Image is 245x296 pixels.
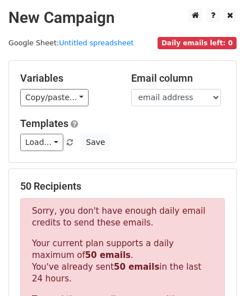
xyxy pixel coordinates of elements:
h5: Variables [20,72,114,84]
strong: 50 emails [114,262,159,272]
a: Copy/paste... [20,89,89,106]
button: Save [81,134,110,151]
p: Your current plan supports a daily maximum of . You've already sent in the last 24 hours. [32,238,213,285]
h2: New Campaign [8,8,237,27]
strong: 50 emails [85,250,131,260]
p: Sorry, you don't have enough daily email credits to send these emails. [32,205,213,229]
small: Google Sheet: [8,39,134,47]
span: Daily emails left: 0 [158,37,237,49]
h5: Email column [131,72,225,84]
a: Daily emails left: 0 [158,39,237,47]
a: Load... [20,134,63,151]
a: Templates [20,118,68,129]
a: Untitled spreadsheet [59,39,133,47]
h5: 50 Recipients [20,180,225,192]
